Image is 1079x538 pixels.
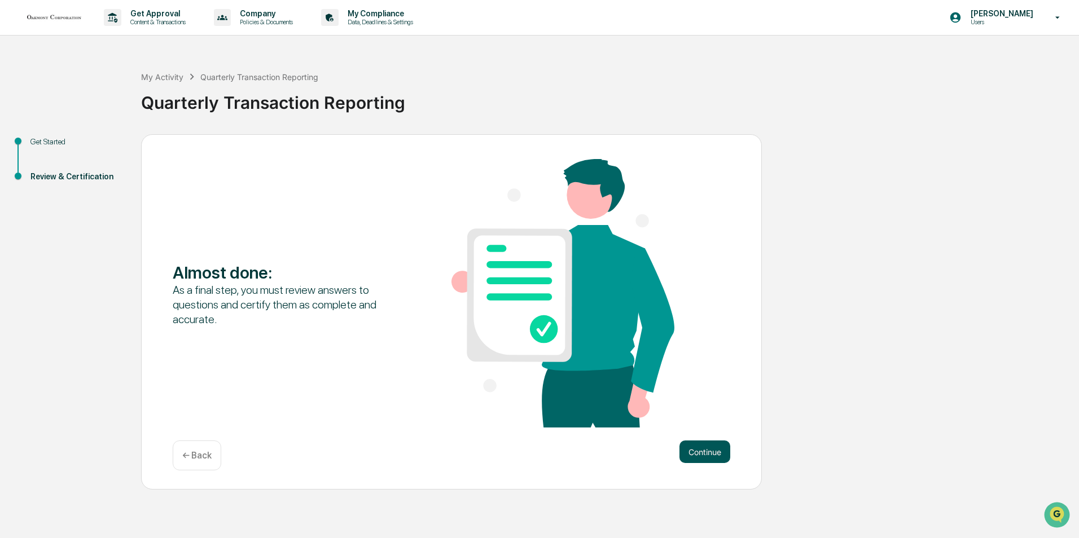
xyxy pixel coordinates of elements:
div: Quarterly Transaction Reporting [141,83,1073,113]
div: 🔎 [11,165,20,174]
p: How can we help? [11,24,205,42]
p: Company [231,9,299,18]
div: My Activity [141,72,183,82]
p: My Compliance [339,9,419,18]
div: Get Started [30,136,123,148]
div: As a final step, you must review answers to questions and certify them as complete and accurate. [173,283,396,327]
div: Review & Certification [30,171,123,183]
p: [PERSON_NAME] [962,9,1039,18]
div: Start new chat [38,86,185,98]
p: Get Approval [121,9,191,18]
span: Attestations [93,142,140,153]
img: logo [27,13,81,21]
a: 🔎Data Lookup [7,159,76,179]
p: Users [962,18,1039,26]
p: Content & Transactions [121,18,191,26]
a: 🗄️Attestations [77,138,144,158]
p: Policies & Documents [231,18,299,26]
p: ← Back [182,450,212,461]
p: Data, Deadlines & Settings [339,18,419,26]
div: 🖐️ [11,143,20,152]
a: 🖐️Preclearance [7,138,77,158]
span: Pylon [112,191,137,200]
a: Powered byPylon [80,191,137,200]
div: We're available if you need us! [38,98,143,107]
img: 1746055101610-c473b297-6a78-478c-a979-82029cc54cd1 [11,86,32,107]
span: Data Lookup [23,164,71,175]
div: Quarterly Transaction Reporting [200,72,318,82]
span: Preclearance [23,142,73,153]
div: Almost done : [173,262,396,283]
div: 🗄️ [82,143,91,152]
button: Start new chat [192,90,205,103]
button: Continue [679,440,730,463]
img: Almost done [451,159,674,427]
iframe: Open customer support [1043,501,1073,531]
